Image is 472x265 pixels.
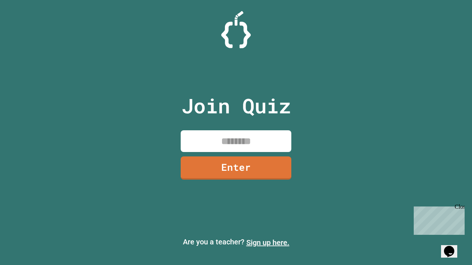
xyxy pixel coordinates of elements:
p: Join Quiz [181,91,291,121]
a: Sign up here. [246,238,289,247]
a: Enter [181,156,291,180]
div: Chat with us now!Close [3,3,51,47]
p: Are you a teacher? [6,236,466,248]
iframe: chat widget [411,204,465,235]
img: Logo.svg [221,11,251,48]
iframe: chat widget [441,236,465,258]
